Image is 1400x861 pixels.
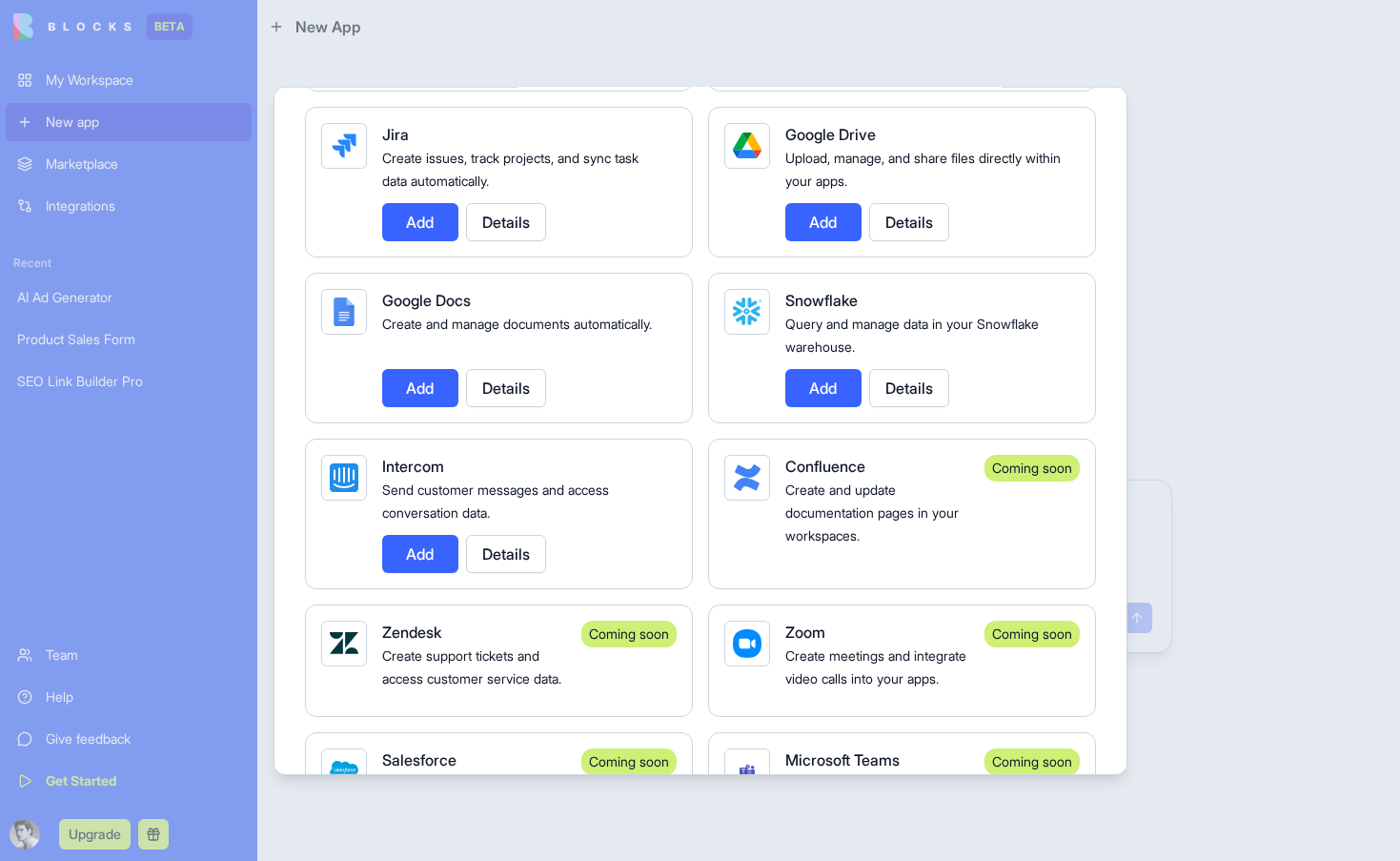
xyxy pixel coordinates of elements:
[785,368,862,406] button: Add
[869,368,949,406] button: Details
[382,202,458,240] button: Add
[785,290,858,309] span: Snowflake
[785,149,1061,188] span: Upload, manage, and share files directly within your apps.
[785,456,865,475] span: Confluence
[785,315,1039,354] span: Query and manage data in your Snowflake warehouse.
[382,749,457,769] span: Salesforce
[382,368,458,406] button: Add
[382,456,444,475] span: Intercom
[984,454,1080,481] div: Coming soon
[785,622,825,641] span: Zoom
[382,149,639,188] span: Create issues, track projects, and sync task data automatically.
[869,202,949,240] button: Details
[466,534,546,572] button: Details
[984,748,1080,774] div: Coming soon
[466,368,546,406] button: Details
[382,646,561,686] span: Create support tickets and access customer service data.
[785,646,966,686] span: Create meetings and integrate video calls into your apps.
[785,124,876,143] span: Google Drive
[382,481,609,520] span: Send customer messages and access conversation data.
[382,315,652,331] span: Create and manage documents automatically.
[382,534,458,572] button: Add
[382,622,441,641] span: Zendesk
[466,202,546,240] button: Details
[382,124,409,143] span: Jira
[785,481,959,543] span: Create and update documentation pages in your workspaces.
[984,620,1080,646] div: Coming soon
[382,290,471,309] span: Google Docs
[581,620,677,646] div: Coming soon
[785,202,862,240] button: Add
[785,749,900,769] span: Microsoft Teams
[581,748,677,774] div: Coming soon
